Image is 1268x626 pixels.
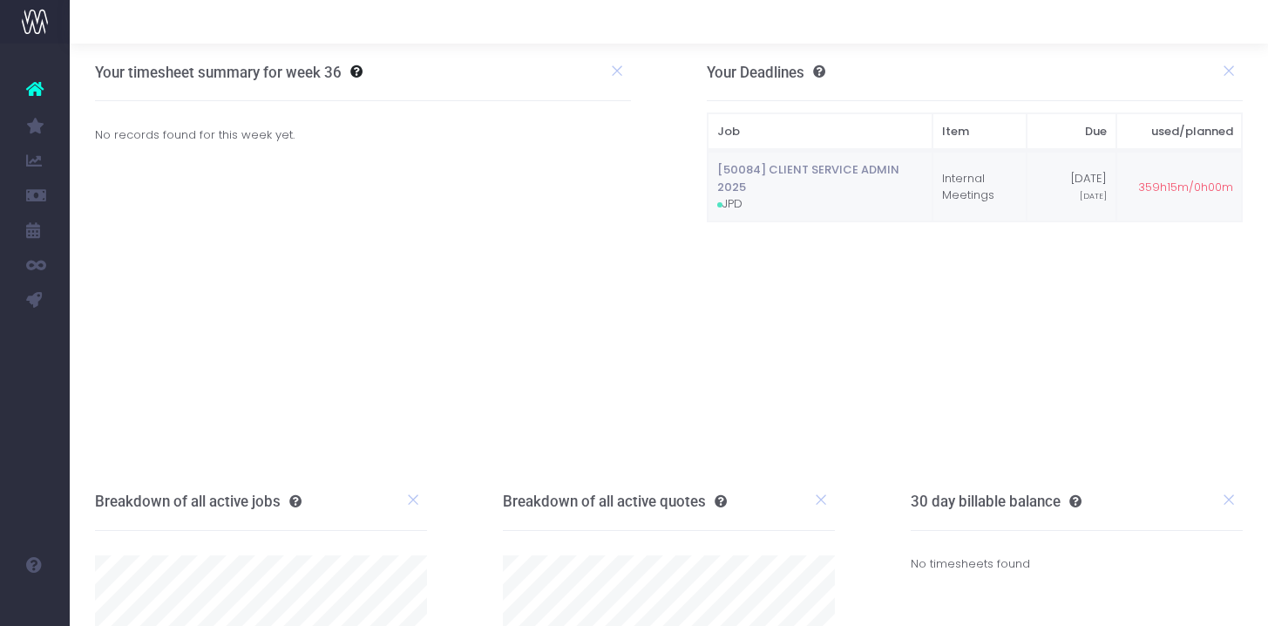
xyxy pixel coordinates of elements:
[911,531,1243,598] div: No timesheets found
[708,113,932,150] th: Job: activate to sort column ascending
[503,493,727,510] h3: Breakdown of all active quotes
[932,152,1027,221] td: Internal Meetings
[911,493,1082,510] h3: 30 day billable balance
[95,493,302,510] h3: Breakdown of all active jobs
[1027,113,1116,150] th: Due: activate to sort column ascending
[22,591,48,617] img: images/default_profile_image.png
[82,126,644,144] div: No records found for this week yet.
[932,113,1027,150] th: Item: activate to sort column ascending
[1138,179,1233,196] span: 359h15m/0h00m
[1027,152,1116,221] td: [DATE]
[95,64,342,81] h3: Your timesheet summary for week 36
[717,161,899,195] a: [50084] CLIENT SERVICE ADMIN 2025
[707,64,825,81] h3: Your Deadlines
[1080,190,1107,202] span: [DATE]
[708,152,932,221] td: JPD
[1116,113,1243,150] th: used/planned: activate to sort column ascending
